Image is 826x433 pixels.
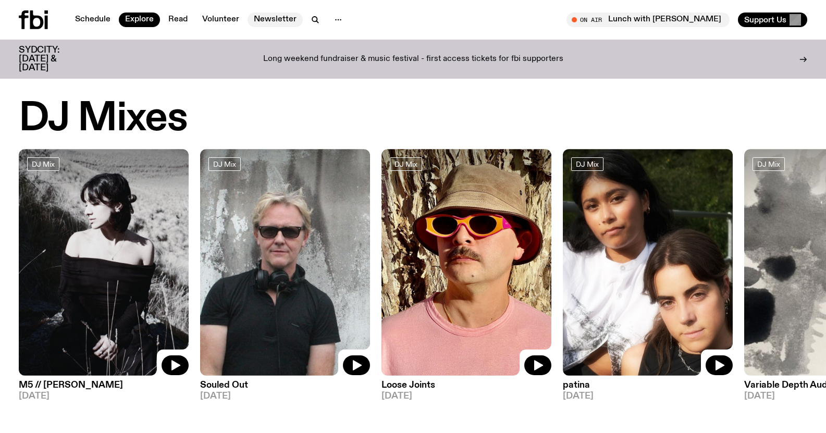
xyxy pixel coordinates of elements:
p: Long weekend fundraiser & music festival - first access tickets for fbi supporters [263,55,563,64]
a: DJ Mix [27,157,59,171]
a: Souled Out[DATE] [200,376,370,401]
a: DJ Mix [571,157,603,171]
h3: Loose Joints [381,381,551,390]
a: patina[DATE] [563,376,733,401]
span: DJ Mix [213,160,236,168]
h3: patina [563,381,733,390]
a: Newsletter [248,13,303,27]
h2: DJ Mixes [19,99,187,139]
span: [DATE] [200,392,370,401]
span: DJ Mix [757,160,780,168]
a: DJ Mix [208,157,241,171]
span: [DATE] [563,392,733,401]
span: DJ Mix [576,160,599,168]
h3: M5 // [PERSON_NAME] [19,381,189,390]
a: M5 // [PERSON_NAME][DATE] [19,376,189,401]
button: On AirLunch with [PERSON_NAME] [566,13,730,27]
a: Read [162,13,194,27]
a: Explore [119,13,160,27]
span: DJ Mix [394,160,417,168]
img: Tyson stands in front of a paperbark tree wearing orange sunglasses, a suede bucket hat and a pin... [381,149,551,376]
h3: Souled Out [200,381,370,390]
a: Volunteer [196,13,245,27]
span: [DATE] [381,392,551,401]
button: Support Us [738,13,807,27]
a: Loose Joints[DATE] [381,376,551,401]
span: Support Us [744,15,786,24]
a: DJ Mix [390,157,422,171]
a: DJ Mix [753,157,785,171]
img: Stephen looks directly at the camera, wearing a black tee, black sunglasses and headphones around... [200,149,370,376]
span: DJ Mix [32,160,55,168]
h3: SYDCITY: [DATE] & [DATE] [19,46,85,72]
a: Schedule [69,13,117,27]
span: [DATE] [19,392,189,401]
